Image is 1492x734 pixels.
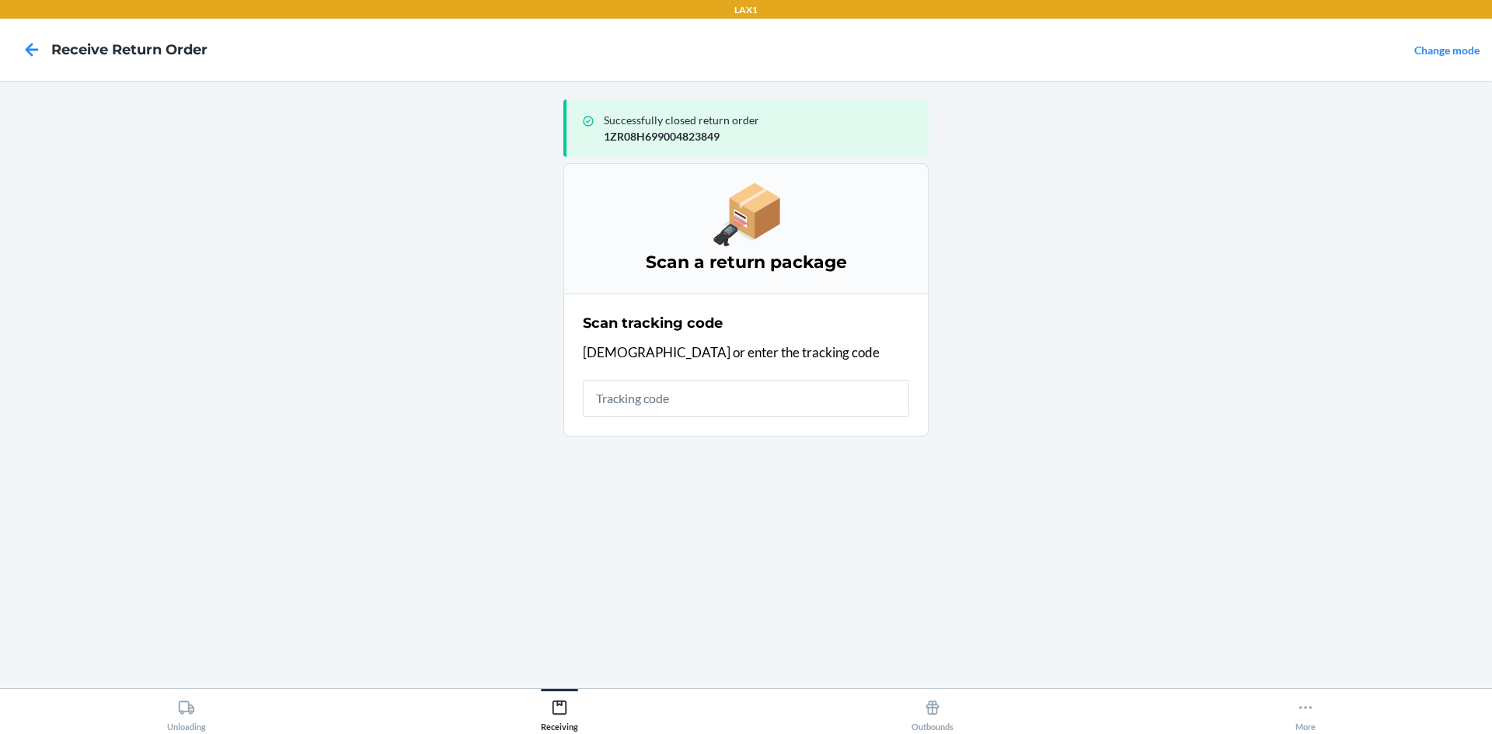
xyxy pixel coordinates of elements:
[734,3,758,17] p: LAX1
[583,343,909,363] p: [DEMOGRAPHIC_DATA] or enter the tracking code
[1414,43,1480,57] a: Change mode
[583,250,909,275] h3: Scan a return package
[1295,693,1316,732] div: More
[604,128,916,144] p: 1ZR08H699004823849
[746,689,1119,732] button: Outbounds
[912,693,953,732] div: Outbounds
[583,313,723,333] h2: Scan tracking code
[167,693,206,732] div: Unloading
[373,689,746,732] button: Receiving
[51,40,207,60] h4: Receive Return Order
[541,693,578,732] div: Receiving
[1119,689,1492,732] button: More
[583,380,909,417] input: Tracking code
[604,112,916,128] p: Successfully closed return order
